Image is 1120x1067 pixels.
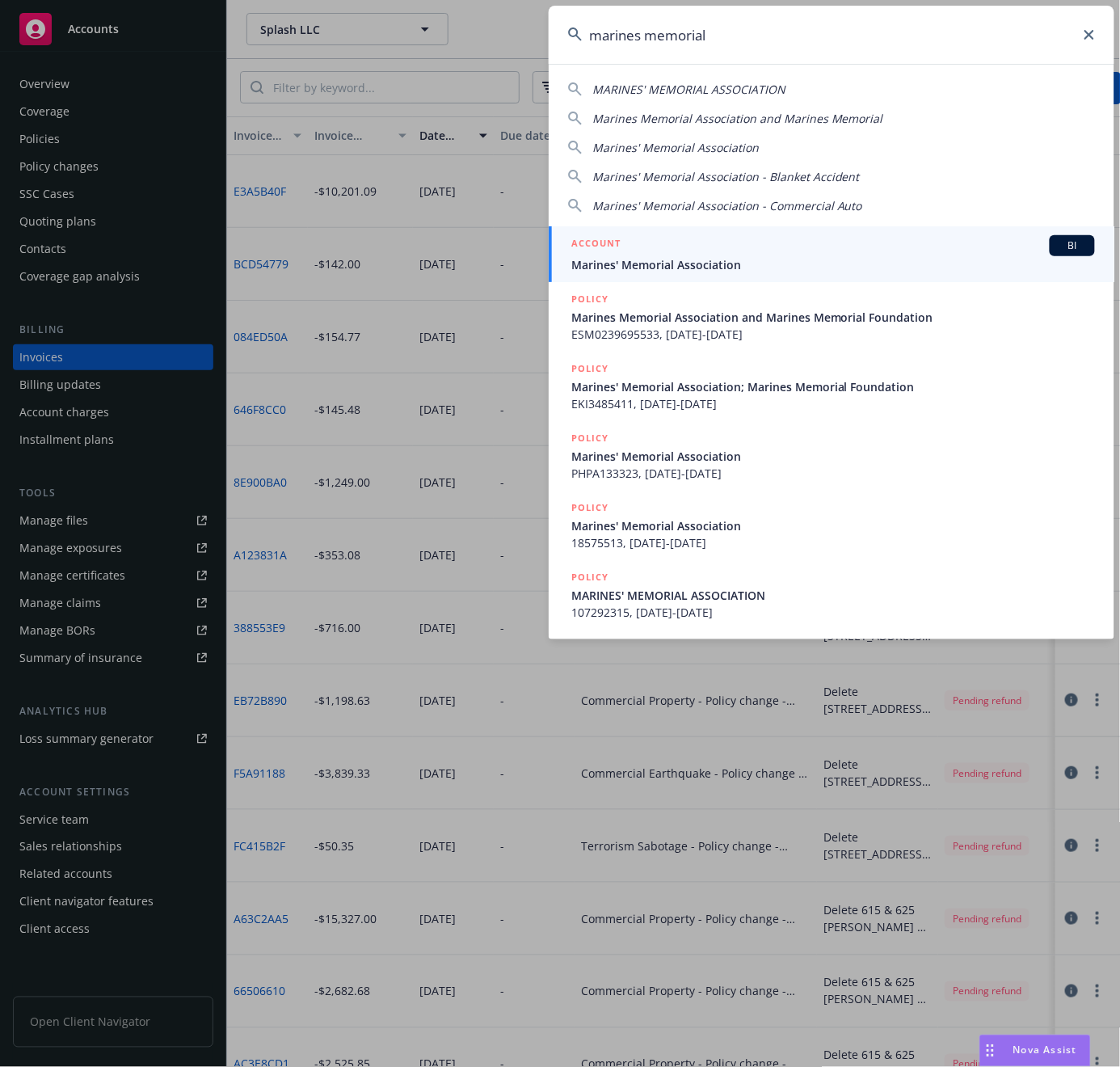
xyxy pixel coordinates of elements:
[571,235,621,255] h5: ACCOUNT
[549,6,1114,64] input: Search...
[571,326,1095,343] span: ESM0239695533, [DATE]-[DATE]
[549,560,1114,630] a: POLICYMARINES' MEMORIAL ASSOCIATION107292315, [DATE]-[DATE]
[571,465,1095,482] span: PHPA133323, [DATE]-[DATE]
[592,111,883,126] span: Marines Memorial Association and Marines Memorial
[571,604,1095,621] span: 107292315, [DATE]-[DATE]
[549,282,1114,352] a: POLICYMarines Memorial Association and Marines Memorial FoundationESM0239695533, [DATE]-[DATE]
[592,198,862,213] span: Marines' Memorial Association - Commercial Auto
[571,309,1095,326] span: Marines Memorial Association and Marines Memorial Foundation
[1056,238,1088,253] span: BI
[549,352,1114,421] a: POLICYMarines' Memorial Association; Marines Memorial FoundationEKI3485411, [DATE]-[DATE]
[592,169,860,184] span: Marines' Memorial Association - Blanket Accident
[571,378,1095,395] span: Marines' Memorial Association; Marines Memorial Foundation
[571,361,608,377] h5: POLICY
[549,226,1114,282] a: ACCOUNTBIMarines' Memorial Association
[571,587,1095,604] span: MARINES' MEMORIAL ASSOCIATION
[571,256,1095,273] span: Marines' Memorial Association
[571,291,608,307] h5: POLICY
[549,491,1114,560] a: POLICYMarines' Memorial Association18575513, [DATE]-[DATE]
[571,430,608,446] h5: POLICY
[979,1035,1091,1067] button: Nova Assist
[571,517,1095,534] span: Marines' Memorial Association
[571,500,608,516] h5: POLICY
[571,448,1095,465] span: Marines' Memorial Association
[571,569,608,585] h5: POLICY
[571,534,1095,551] span: 18575513, [DATE]-[DATE]
[1013,1044,1077,1057] span: Nova Assist
[571,395,1095,412] span: EKI3485411, [DATE]-[DATE]
[592,140,759,155] span: Marines' Memorial Association
[549,421,1114,491] a: POLICYMarines' Memorial AssociationPHPA133323, [DATE]-[DATE]
[980,1035,1000,1066] div: Drag to move
[592,82,785,97] span: MARINES' MEMORIAL ASSOCIATION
